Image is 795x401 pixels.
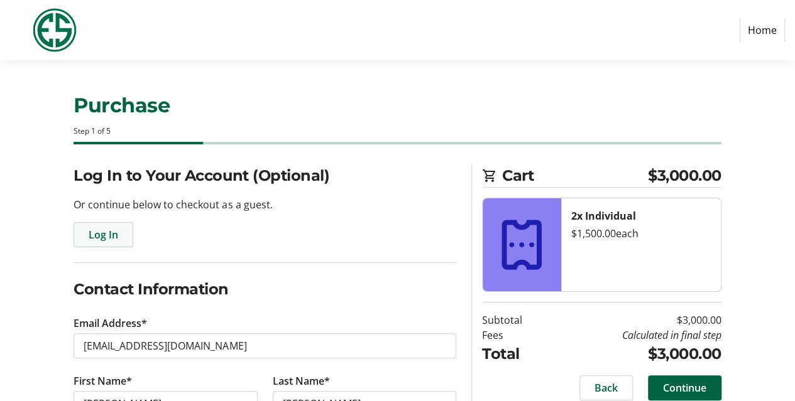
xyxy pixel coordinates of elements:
td: $3,000.00 [551,313,721,328]
label: First Name* [74,373,132,388]
p: Or continue below to checkout as a guest. [74,197,456,212]
td: $3,000.00 [551,343,721,365]
h2: Log In to Your Account (Optional) [74,164,456,187]
span: $3,000.00 [648,164,721,187]
div: Step 1 of 5 [74,126,721,137]
img: Evans Scholars Foundation's Logo [10,5,99,55]
button: Back [579,375,633,400]
button: Log In [74,222,133,247]
span: Back [595,380,618,395]
td: Subtotal [482,313,551,328]
span: Continue [663,380,706,395]
button: Continue [648,375,721,400]
h1: Purchase [74,90,721,120]
div: $1,500.00 each [571,226,711,241]
h2: Contact Information [74,278,456,301]
td: Fees [482,328,551,343]
span: Cart [502,164,648,187]
span: Log In [89,227,118,242]
td: Calculated in final step [551,328,721,343]
label: Last Name* [273,373,330,388]
a: Home [740,18,785,42]
strong: 2x Individual [571,209,636,223]
label: Email Address* [74,316,147,331]
td: Total [482,343,551,365]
